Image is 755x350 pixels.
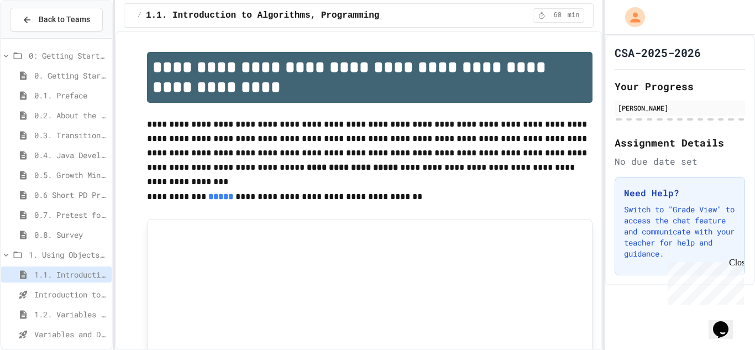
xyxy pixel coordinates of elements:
[34,269,107,280] span: 1.1. Introduction to Algorithms, Programming, and Compilers
[618,103,742,113] div: [PERSON_NAME]
[138,11,141,20] span: /
[34,189,107,201] span: 0.6 Short PD Pretest
[146,9,459,22] span: 1.1. Introduction to Algorithms, Programming, and Compilers
[39,14,90,25] span: Back to Teams
[29,249,107,260] span: 1. Using Objects and Methods
[34,209,107,221] span: 0.7. Pretest for the AP CSA Exam
[615,79,745,94] h2: Your Progress
[34,169,107,181] span: 0.5. Growth Mindset and Pair Programming
[34,309,107,320] span: 1.2. Variables and Data Types
[34,70,107,81] span: 0. Getting Started
[663,258,744,305] iframe: chat widget
[34,90,107,101] span: 0.1. Preface
[34,328,107,340] span: Variables and Data Types - Quiz
[10,8,103,32] button: Back to Teams
[34,109,107,121] span: 0.2. About the AP CSA Exam
[624,186,736,200] h3: Need Help?
[615,135,745,150] h2: Assignment Details
[709,306,744,339] iframe: chat widget
[4,4,76,70] div: Chat with us now!Close
[34,229,107,241] span: 0.8. Survey
[614,4,648,30] div: My Account
[615,45,701,60] h1: CSA-2025-2026
[615,155,745,168] div: No due date set
[34,149,107,161] span: 0.4. Java Development Environments
[549,11,567,20] span: 60
[34,129,107,141] span: 0.3. Transitioning from AP CSP to AP CSA
[568,11,580,20] span: min
[34,289,107,300] span: Introduction to Algorithms, Programming, and Compilers
[624,204,736,259] p: Switch to "Grade View" to access the chat feature and communicate with your teacher for help and ...
[29,50,107,61] span: 0: Getting Started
